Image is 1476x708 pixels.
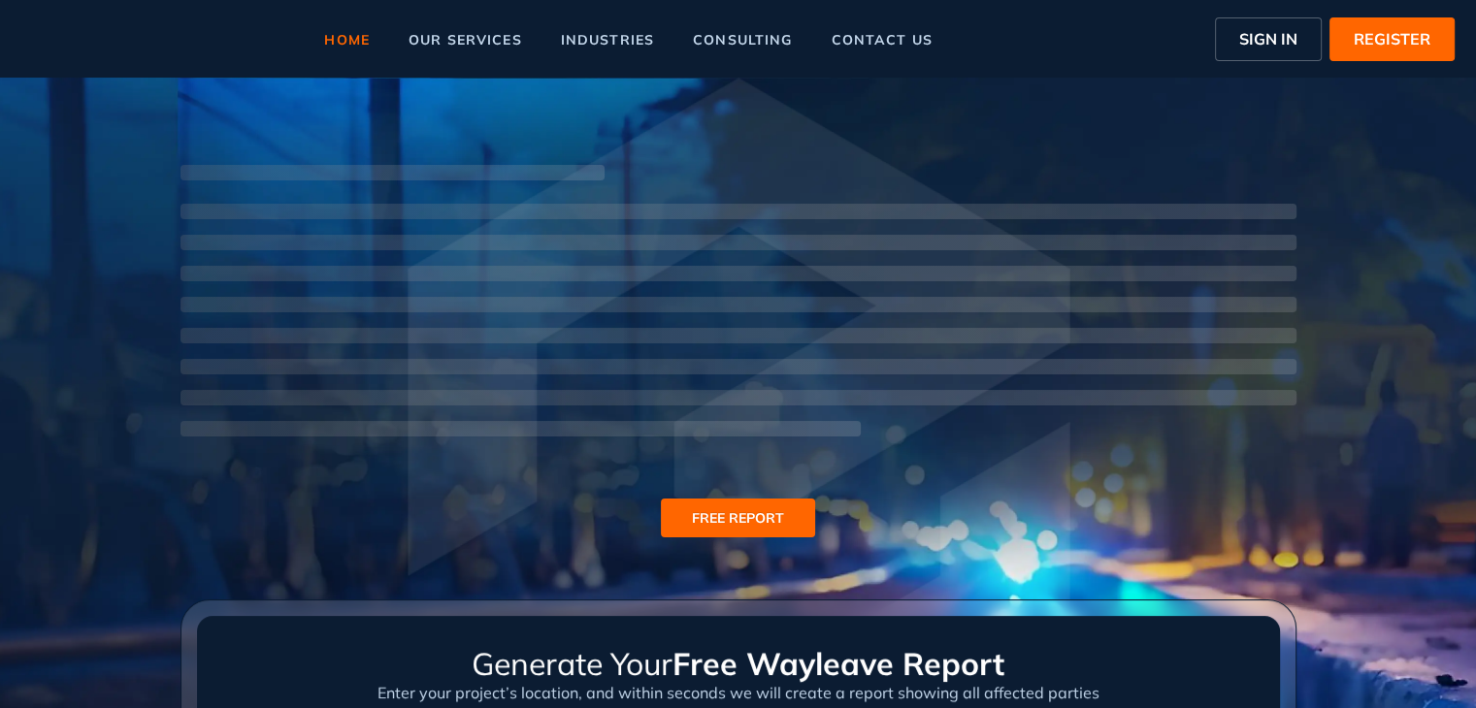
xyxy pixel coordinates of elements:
span: FREE REPORT [692,507,784,529]
span: home [324,33,370,47]
button: REGISTER [1329,17,1455,61]
span: Free Wayleave Report [672,644,1004,683]
span: REGISTER [1354,27,1430,50]
span: our services [409,33,522,47]
span: Generate Your [472,644,672,683]
span: industries [561,33,654,47]
button: SIGN IN [1215,17,1322,61]
button: FREE REPORT [661,499,815,537]
span: SIGN IN [1239,27,1297,50]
